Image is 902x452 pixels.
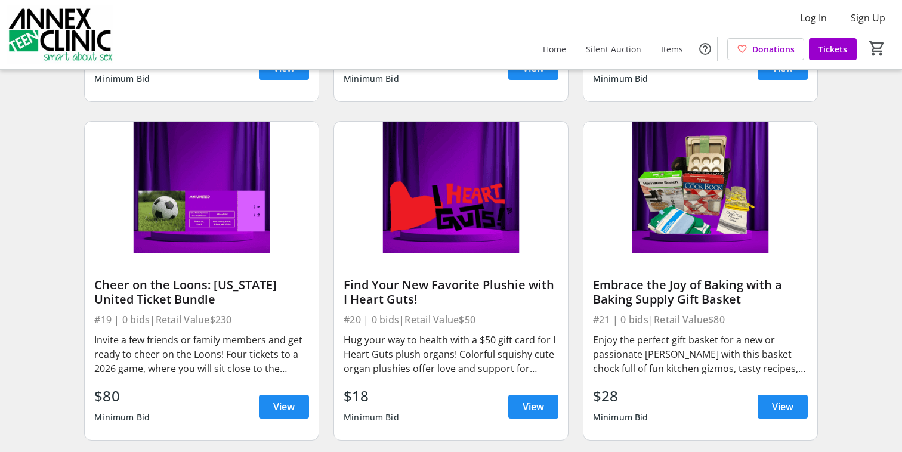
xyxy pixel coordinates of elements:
span: Home [543,43,566,55]
div: Enjoy the perfect gift basket for a new or passionate [PERSON_NAME] with this basket chock full o... [593,333,808,376]
button: Log In [790,8,836,27]
div: #19 | 0 bids | Retail Value $230 [94,311,309,328]
span: Donations [752,43,795,55]
span: View [523,400,544,414]
button: Cart [866,38,888,59]
a: View [508,56,558,80]
a: View [508,395,558,419]
div: #21 | 0 bids | Retail Value $80 [593,311,808,328]
div: Embrace the Joy of Baking with a Baking Supply Gift Basket [593,278,808,307]
span: Sign Up [851,11,885,25]
div: Minimum Bid [344,407,399,428]
div: Minimum Bid [593,68,648,89]
div: $18 [344,385,399,407]
a: View [259,395,309,419]
a: Tickets [809,38,857,60]
div: $28 [593,385,648,407]
button: Sign Up [841,8,895,27]
div: Minimum Bid [94,407,150,428]
img: Cheer on the Loons: Minnesota United Ticket Bundle [85,122,319,253]
a: Home [533,38,576,60]
button: Help [693,37,717,61]
div: Invite a few friends or family members and get ready to cheer on the Loons! Four tickets to a 202... [94,333,309,376]
a: Donations [727,38,804,60]
a: View [758,395,808,419]
span: View [273,400,295,414]
a: View [259,56,309,80]
span: Log In [800,11,827,25]
img: Embrace the Joy of Baking with a Baking Supply Gift Basket [583,122,817,253]
a: View [758,56,808,80]
div: Minimum Bid [344,68,399,89]
span: Silent Auction [586,43,641,55]
div: Hug your way to health with a $50 gift card for I Heart Guts plush organs! Colorful squishy cute ... [344,333,558,376]
img: Annex Teen Clinic's Logo [7,5,113,64]
div: $80 [94,385,150,407]
span: View [772,400,793,414]
img: Find Your New Favorite Plushie with I Heart Guts! [334,122,568,253]
div: Minimum Bid [593,407,648,428]
a: Silent Auction [576,38,651,60]
div: Find Your New Favorite Plushie with I Heart Guts! [344,278,558,307]
div: #20 | 0 bids | Retail Value $50 [344,311,558,328]
a: Items [651,38,693,60]
span: Tickets [818,43,847,55]
div: Cheer on the Loons: [US_STATE] United Ticket Bundle [94,278,309,307]
span: Items [661,43,683,55]
div: Minimum Bid [94,68,150,89]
